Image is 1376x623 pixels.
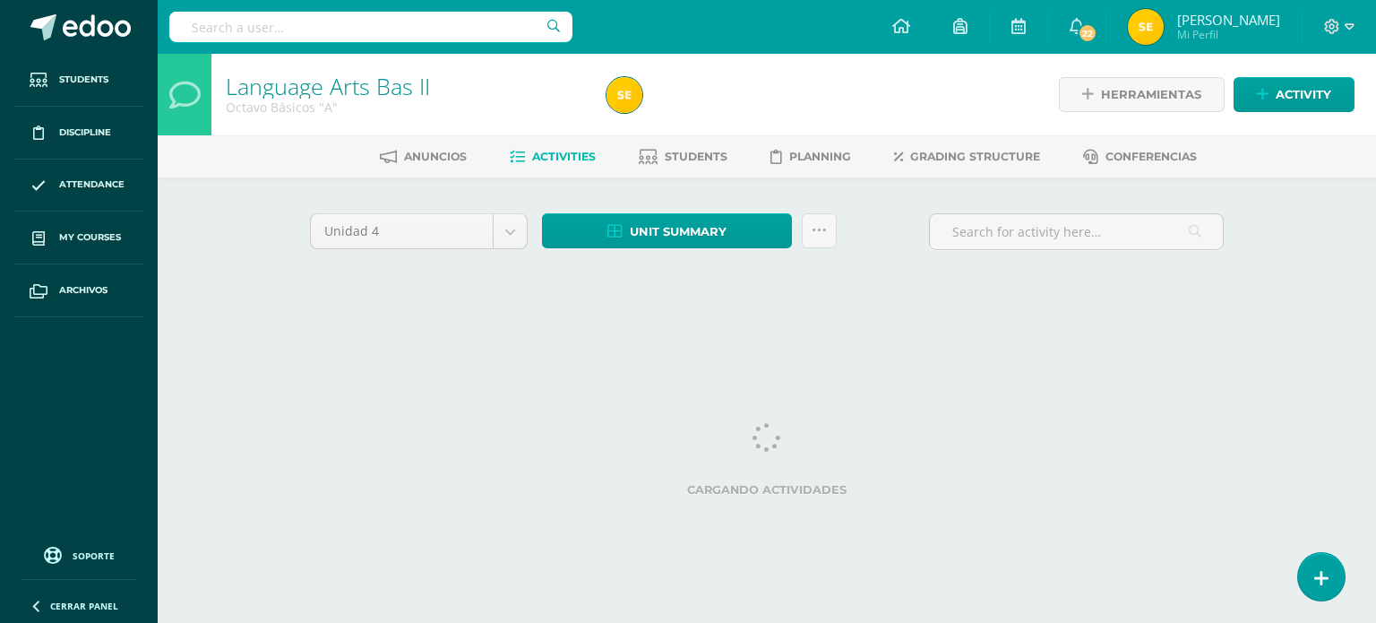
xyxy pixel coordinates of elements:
a: Unit summary [542,213,792,248]
a: Planning [770,143,851,171]
span: [PERSON_NAME] [1177,11,1280,29]
span: Unidad 4 [324,214,479,248]
a: Unidad 4 [311,214,527,248]
span: Unit summary [630,215,727,248]
span: Activities [532,150,596,163]
a: Archivos [14,264,143,317]
h1: Language Arts Bas II [226,74,585,99]
span: Activity [1276,78,1331,111]
a: Discipline [14,107,143,160]
a: Activities [510,143,596,171]
span: Planning [789,150,851,163]
a: Anuncios [380,143,467,171]
a: Language Arts Bas II [226,71,430,101]
a: Soporte [21,542,136,567]
label: Cargando actividades [310,483,1224,497]
span: Herramientas [1101,78,1201,111]
a: Grading structure [894,143,1040,171]
span: Anuncios [404,150,467,163]
a: Herramientas [1059,77,1225,112]
a: Students [639,143,727,171]
a: Conferencias [1083,143,1197,171]
span: Discipline [59,125,111,140]
a: Activity [1234,77,1354,112]
img: 4e9def19cc85b7c337b3cd984476dcf2.png [1128,9,1164,45]
a: My courses [14,212,143,264]
span: Students [665,150,727,163]
span: My courses [59,230,121,245]
span: Grading structure [910,150,1040,163]
img: 4e9def19cc85b7c337b3cd984476dcf2.png [606,77,642,113]
span: Cerrar panel [50,600,118,612]
span: Conferencias [1105,150,1197,163]
input: Search a user… [169,12,572,42]
span: Soporte [73,549,115,562]
a: Students [14,54,143,107]
span: Mi Perfil [1177,27,1280,42]
div: Octavo Básicos 'A' [226,99,585,116]
span: Attendance [59,177,125,192]
span: Archivos [59,283,107,298]
input: Search for activity here… [930,214,1223,249]
span: Students [59,73,108,87]
a: Attendance [14,160,143,212]
span: 22 [1077,23,1096,43]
